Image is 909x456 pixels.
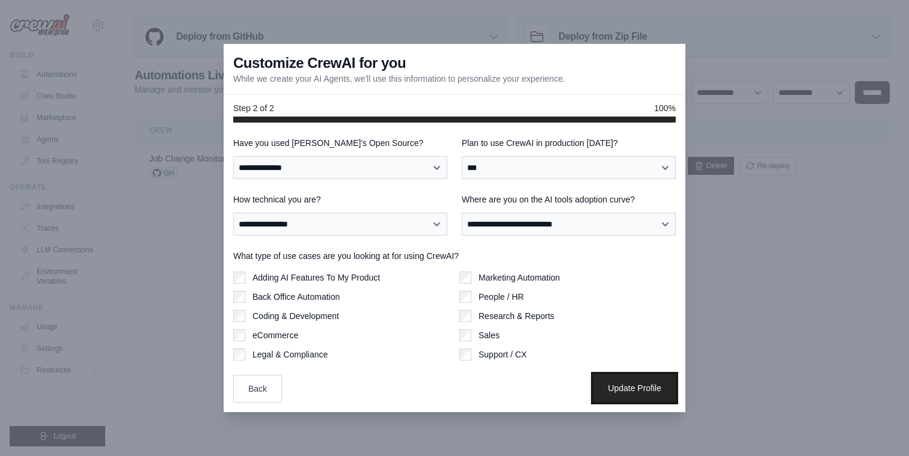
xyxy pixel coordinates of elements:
[479,291,524,303] label: People / HR
[462,137,676,149] label: Plan to use CrewAI in production [DATE]?
[233,193,447,205] label: How technical you are?
[462,193,676,205] label: Where are you on the AI tools adoption curve?
[252,310,339,322] label: Coding & Development
[233,73,565,85] p: While we create your AI Agents, we'll use this information to personalize your experience.
[252,348,328,360] label: Legal & Compliance
[593,374,676,402] button: Update Profile
[252,291,340,303] label: Back Office Automation
[233,375,282,403] button: Back
[479,310,554,322] label: Research & Reports
[849,398,909,456] iframe: Chat Widget
[252,329,298,341] label: eCommerce
[252,272,380,284] label: Adding AI Features To My Product
[479,348,527,360] label: Support / CX
[479,272,560,284] label: Marketing Automation
[654,102,676,114] span: 100%
[233,102,274,114] span: Step 2 of 2
[233,250,676,262] label: What type of use cases are you looking at for using CrewAI?
[233,53,406,73] h3: Customize CrewAI for you
[233,137,447,149] label: Have you used [PERSON_NAME]'s Open Source?
[479,329,500,341] label: Sales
